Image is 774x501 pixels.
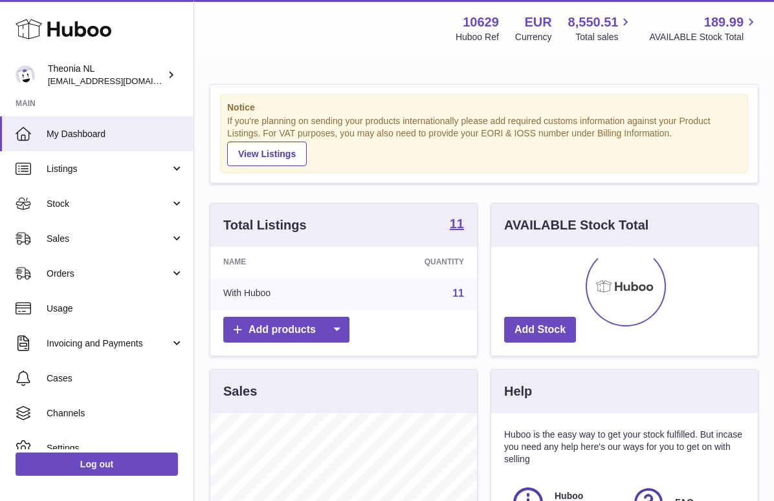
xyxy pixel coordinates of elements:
a: 11 [450,217,464,233]
img: info@wholesomegoods.eu [16,65,35,85]
span: 8,550.51 [568,14,619,31]
h3: Sales [223,383,257,400]
span: Total sales [575,31,633,43]
span: [EMAIL_ADDRESS][DOMAIN_NAME] [48,76,190,86]
span: Sales [47,233,170,245]
th: Name [210,247,351,277]
span: Listings [47,163,170,175]
a: Log out [16,453,178,476]
span: Invoicing and Payments [47,337,170,350]
a: View Listings [227,142,307,166]
span: Usage [47,303,184,315]
strong: Notice [227,101,741,114]
span: Cases [47,372,184,385]
h3: Total Listings [223,217,307,234]
h3: AVAILABLE Stock Total [504,217,648,234]
td: With Huboo [210,277,351,310]
strong: 11 [450,217,464,230]
h3: Help [504,383,532,400]
div: Theonia NL [48,63,164,87]
span: Settings [47,442,184,454]
th: Quantity [351,247,477,277]
a: Add products [223,317,349,343]
a: 189.99 AVAILABLE Stock Total [649,14,758,43]
a: 11 [452,288,464,299]
a: Add Stock [504,317,576,343]
div: Currency [515,31,552,43]
strong: 10629 [463,14,499,31]
div: Huboo Ref [456,31,499,43]
div: If you're planning on sending your products internationally please add required customs informati... [227,115,741,165]
a: 8,550.51 Total sales [568,14,634,43]
span: Stock [47,198,170,210]
span: Orders [47,268,170,280]
span: Channels [47,407,184,420]
span: 189.99 [704,14,744,31]
p: Huboo is the easy way to get your stock fulfilled. But incase you need any help here's our ways f... [504,429,745,465]
span: My Dashboard [47,128,184,140]
strong: EUR [524,14,551,31]
span: AVAILABLE Stock Total [649,31,758,43]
